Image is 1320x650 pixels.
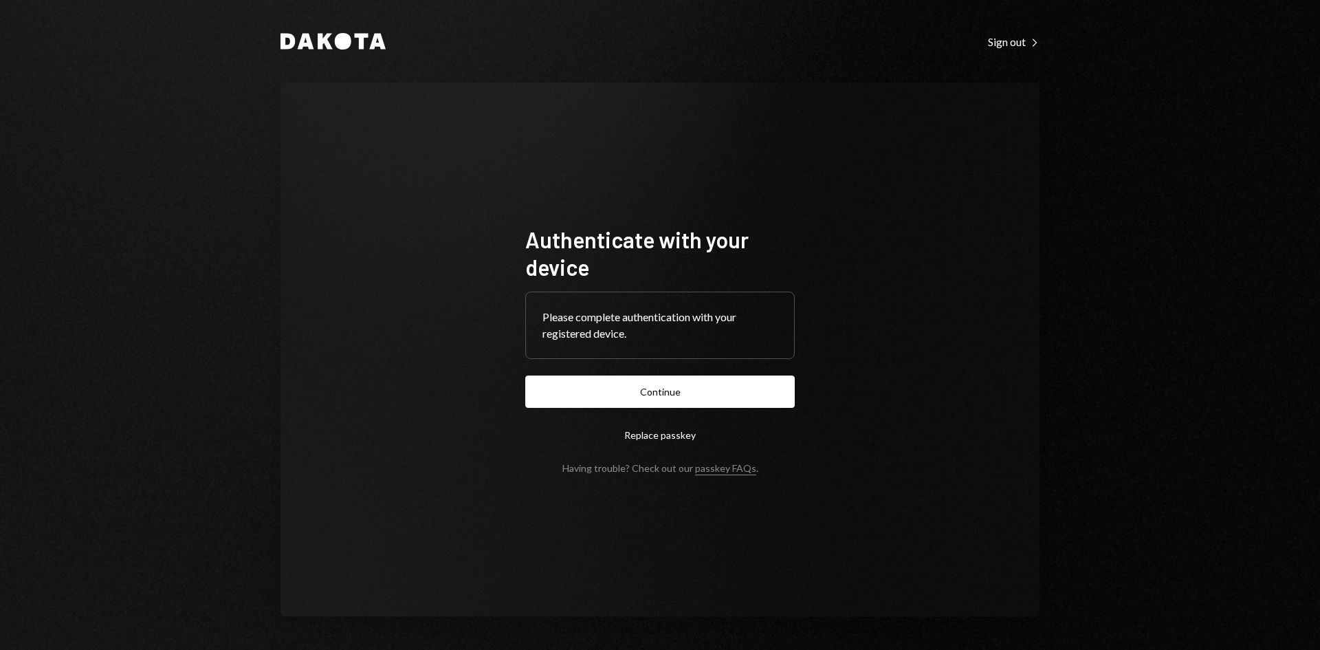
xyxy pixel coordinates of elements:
[562,462,758,474] div: Having trouble? Check out our .
[988,35,1039,49] div: Sign out
[695,462,756,475] a: passkey FAQs
[542,309,778,342] div: Please complete authentication with your registered device.
[988,34,1039,49] a: Sign out
[525,226,795,281] h1: Authenticate with your device
[525,419,795,451] button: Replace passkey
[525,376,795,408] button: Continue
